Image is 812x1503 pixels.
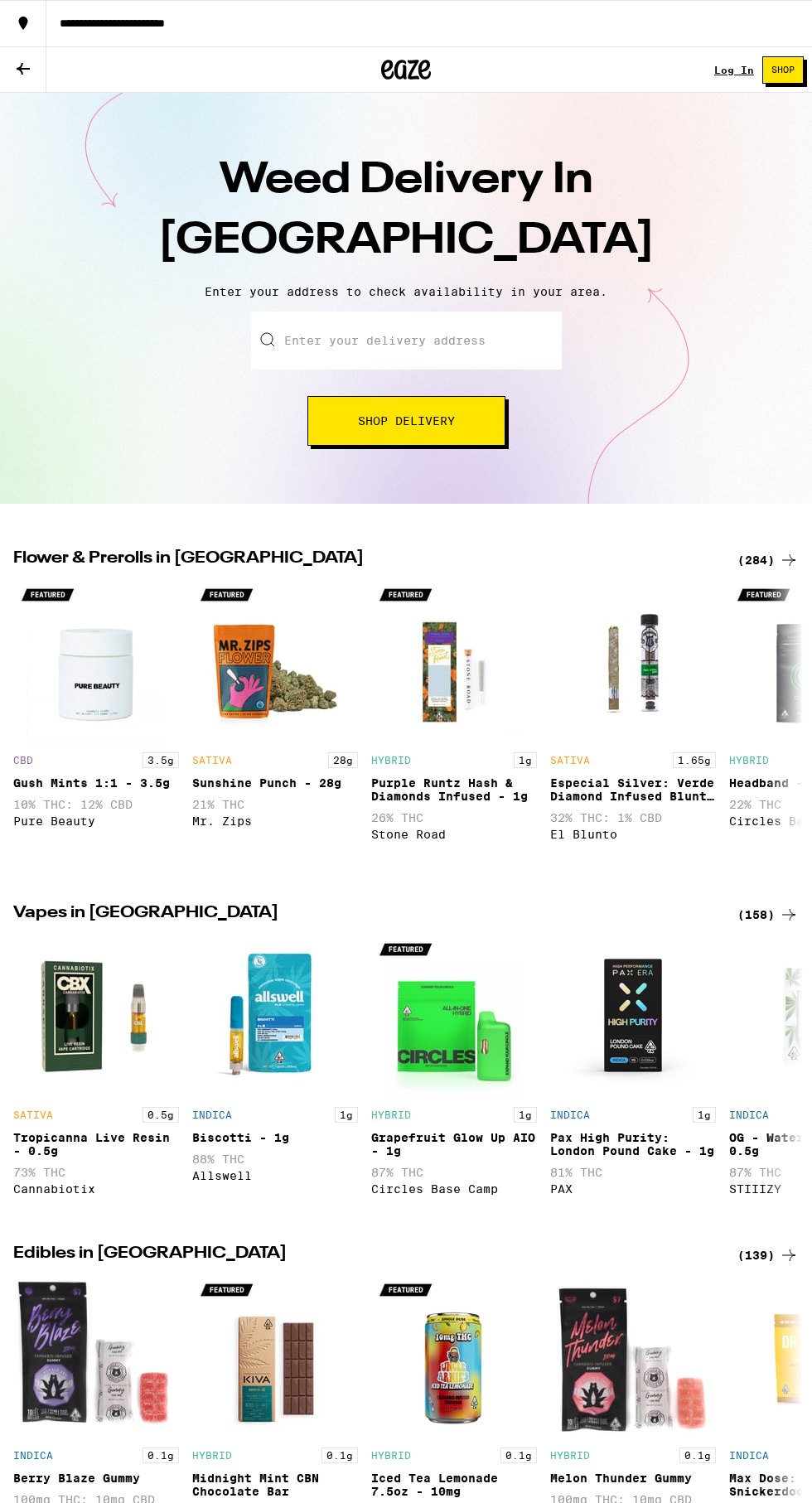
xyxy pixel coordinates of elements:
[13,550,718,570] h2: Flower & Prerolls in [GEOGRAPHIC_DATA]
[371,1450,411,1461] p: HYBRID
[192,755,232,766] p: SATIVA
[13,1450,53,1461] p: INDICA
[371,933,537,1204] div: Open page for Grapefruit Glow Up AIO - 1g from Circles Base Camp
[514,1107,537,1123] p: 1g
[158,220,655,263] span: [GEOGRAPHIC_DATA]
[143,752,179,768] p: 3.5g
[192,1472,358,1498] div: Midnight Mint CBN Chocolate Bar
[729,755,769,766] p: HYBRID
[192,798,358,811] p: 21% THC
[550,933,716,1204] div: Open page for Pax High Purity: London Pound Cake - 1g from PAX
[371,1472,537,1498] div: Iced Tea Lemonade 7.5oz - 10mg
[550,578,716,863] div: Open page for Especial Silver: Verde Diamond Infused Blunt - 1.65g from El Blunto
[13,933,179,1099] img: Cannabiotix - Tropicanna Live Resin - 0.5g
[729,1109,769,1120] p: INDICA
[192,814,358,828] div: Mr. Zips
[13,1109,53,1120] p: SATIVA
[358,415,455,427] span: Shop Delivery
[550,776,716,803] div: Especial Silver: Verde Diamond Infused Blunt - 1.65g
[737,550,799,570] a: (284)
[321,1447,358,1463] p: 0.1g
[550,828,716,841] div: El Blunto
[371,828,537,841] div: Stone Road
[251,312,562,370] input: Enter your delivery address
[762,56,804,84] button: Shop
[550,1109,590,1120] p: INDICA
[371,755,411,766] p: HYBRID
[673,752,716,768] p: 1.65g
[550,1131,716,1157] div: Pax High Purity: London Pound Cake - 1g
[192,1169,358,1182] div: Allswell
[371,1273,537,1439] img: Uncle Arnie's - Iced Tea Lemonade 7.5oz - 10mg
[13,798,179,811] p: 10% THC: 12% CBD
[371,1109,411,1120] p: HYBRID
[192,578,358,744] img: Mr. Zips - Sunshine Punch - 28g
[335,1107,358,1123] p: 1g
[371,776,537,803] div: Purple Runtz Hash & Diamonds Infused - 1g
[13,1166,179,1179] p: 73% THC
[550,1182,716,1196] div: PAX
[13,814,179,828] div: Pure Beauty
[550,755,590,766] p: SATIVA
[192,1153,358,1166] p: 88% THC
[371,1166,537,1179] p: 87% THC
[550,1273,716,1439] img: Emerald Sky - Melon Thunder Gummy
[13,578,179,744] img: Pure Beauty - Gush Mints 1:1 - 3.5g
[13,933,179,1204] div: Open page for Tropicanna Live Resin - 0.5g from Cannabiotix
[192,1273,358,1439] img: Kiva Confections - Midnight Mint CBN Chocolate Bar
[116,151,696,272] h1: Weed Delivery In
[13,1245,718,1265] h2: Edibles in [GEOGRAPHIC_DATA]
[729,1450,769,1461] p: INDICA
[192,1109,232,1120] p: INDICA
[13,755,33,766] p: CBD
[371,933,537,1099] img: Circles Base Camp - Grapefruit Glow Up AIO - 1g
[550,1166,716,1179] p: 81% THC
[13,1472,179,1485] div: Berry Blaze Gummy
[192,933,358,1204] div: Open page for Biscotti - 1g from Allswell
[679,1447,716,1463] p: 0.1g
[13,1182,179,1196] div: Cannabiotix
[13,1131,179,1157] div: Tropicanna Live Resin - 0.5g
[550,811,716,824] p: 32% THC: 1% CBD
[371,578,537,863] div: Open page for Purple Runtz Hash & Diamonds Infused - 1g from Stone Road
[192,1450,232,1461] p: HYBRID
[754,56,812,84] a: Shop
[371,1182,537,1196] div: Circles Base Camp
[192,578,358,863] div: Open page for Sunshine Punch - 28g from Mr. Zips
[737,1245,799,1265] a: (139)
[771,65,795,75] span: Shop
[693,1107,716,1123] p: 1g
[192,1131,358,1144] div: Biscotti - 1g
[371,1131,537,1157] div: Grapefruit Glow Up AIO - 1g
[13,1273,179,1439] img: Emerald Sky - Berry Blaze Gummy
[371,578,537,744] img: Stone Road - Purple Runtz Hash & Diamonds Infused - 1g
[13,776,179,790] div: Gush Mints 1:1 - 3.5g
[192,933,358,1099] img: Allswell - Biscotti - 1g
[371,811,537,824] p: 26% THC
[143,1107,179,1123] p: 0.5g
[307,396,505,446] button: Shop Delivery
[500,1447,537,1463] p: 0.1g
[714,65,754,75] a: Log In
[13,905,718,925] h2: Vapes in [GEOGRAPHIC_DATA]
[550,578,716,744] img: El Blunto - Especial Silver: Verde Diamond Infused Blunt - 1.65g
[13,578,179,863] div: Open page for Gush Mints 1:1 - 3.5g from Pure Beauty
[17,285,795,298] p: Enter your address to check availability in your area.
[550,1450,590,1461] p: HYBRID
[143,1447,179,1463] p: 0.1g
[550,933,716,1099] img: PAX - Pax High Purity: London Pound Cake - 1g
[514,752,537,768] p: 1g
[328,752,358,768] p: 28g
[192,776,358,790] div: Sunshine Punch - 28g
[550,1472,716,1485] div: Melon Thunder Gummy
[737,905,799,925] a: (158)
